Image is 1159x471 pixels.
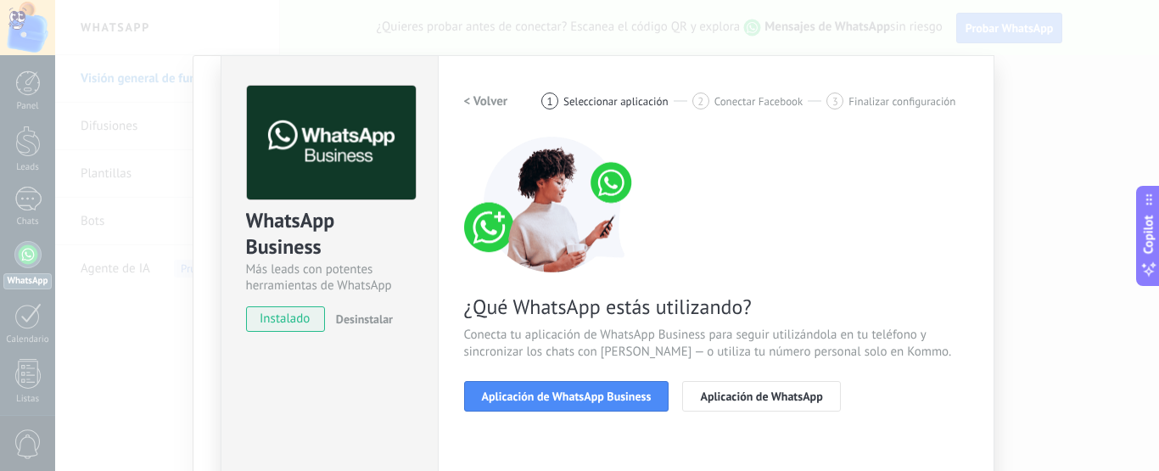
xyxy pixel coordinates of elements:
[247,306,324,332] span: instalado
[482,390,652,402] span: Aplicación de WhatsApp Business
[246,261,413,294] div: Más leads con potentes herramientas de WhatsApp
[682,381,840,412] button: Aplicación de WhatsApp
[1140,215,1157,254] span: Copilot
[714,95,803,108] span: Conectar Facebook
[464,327,968,361] span: Conecta tu aplicación de WhatsApp Business para seguir utilizándola en tu teléfono y sincronizar ...
[848,95,955,108] span: Finalizar configuración
[464,86,508,116] button: < Volver
[336,311,393,327] span: Desinstalar
[563,95,669,108] span: Seleccionar aplicación
[832,94,838,109] span: 3
[697,94,703,109] span: 2
[246,207,413,261] div: WhatsApp Business
[329,306,393,332] button: Desinstalar
[700,390,822,402] span: Aplicación de WhatsApp
[464,294,968,320] span: ¿Qué WhatsApp estás utilizando?
[547,94,553,109] span: 1
[464,93,508,109] h2: < Volver
[247,86,416,200] img: logo_main.png
[464,137,642,272] img: connect number
[464,381,669,412] button: Aplicación de WhatsApp Business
